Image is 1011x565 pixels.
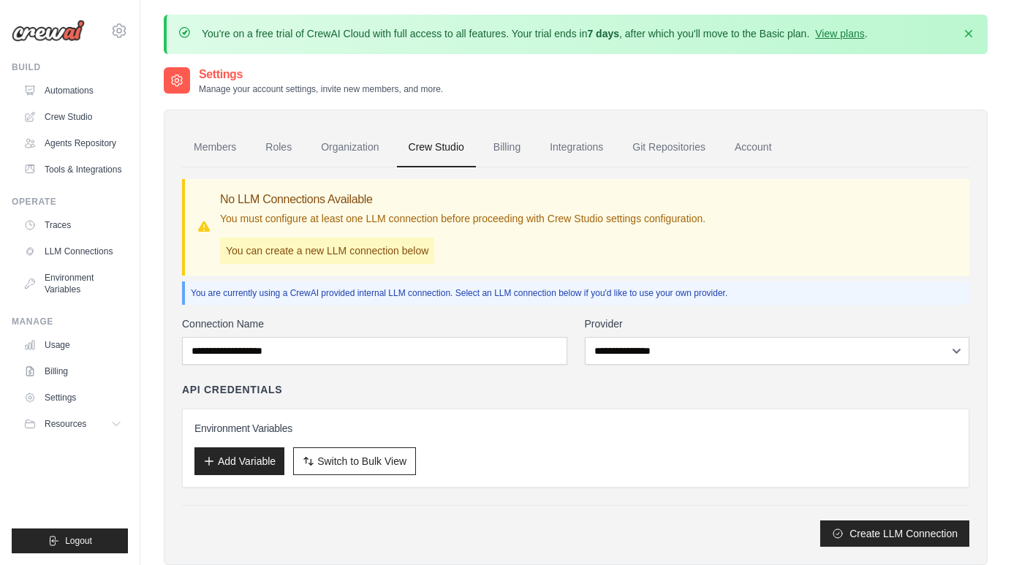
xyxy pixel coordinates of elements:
button: Add Variable [194,447,284,475]
p: You must configure at least one LLM connection before proceeding with Crew Studio settings config... [220,211,705,226]
button: Create LLM Connection [820,520,969,547]
label: Provider [585,316,970,331]
div: Manage [12,316,128,327]
a: Organization [309,128,390,167]
a: Billing [482,128,532,167]
span: Logout [65,535,92,547]
a: Traces [18,213,128,237]
h2: Settings [199,66,443,83]
a: Environment Variables [18,266,128,301]
a: Git Repositories [621,128,717,167]
button: Logout [12,528,128,553]
p: You are currently using a CrewAI provided internal LLM connection. Select an LLM connection below... [191,287,963,299]
button: Switch to Bulk View [293,447,416,475]
button: Resources [18,412,128,436]
img: Logo [12,20,85,42]
p: You can create a new LLM connection below [220,238,434,264]
a: Settings [18,386,128,409]
span: Switch to Bulk View [317,454,406,469]
a: Tools & Integrations [18,158,128,181]
h3: Environment Variables [194,421,957,436]
p: Manage your account settings, invite new members, and more. [199,83,443,95]
div: Build [12,61,128,73]
a: Account [723,128,784,167]
a: LLM Connections [18,240,128,263]
a: Roles [254,128,303,167]
h3: No LLM Connections Available [220,191,705,208]
a: Members [182,128,248,167]
div: Operate [12,196,128,208]
a: Crew Studio [397,128,476,167]
a: View plans [815,28,864,39]
a: Automations [18,79,128,102]
a: Integrations [538,128,615,167]
a: Agents Repository [18,132,128,155]
label: Connection Name [182,316,567,331]
p: You're on a free trial of CrewAI Cloud with full access to all features. Your trial ends in , aft... [202,26,868,41]
a: Billing [18,360,128,383]
strong: 7 days [587,28,619,39]
a: Crew Studio [18,105,128,129]
span: Resources [45,418,86,430]
a: Usage [18,333,128,357]
h4: API Credentials [182,382,282,397]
